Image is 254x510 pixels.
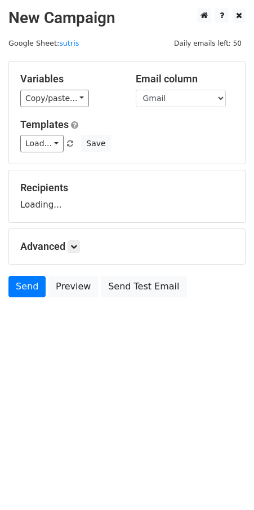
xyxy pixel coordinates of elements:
a: sutris [59,39,79,47]
a: Load... [20,135,64,152]
small: Google Sheet: [8,39,79,47]
button: Save [81,135,110,152]
div: Loading... [20,182,234,211]
span: Daily emails left: 50 [170,37,246,50]
h2: New Campaign [8,8,246,28]
h5: Advanced [20,240,234,253]
h5: Email column [136,73,234,85]
a: Send [8,276,46,297]
h5: Recipients [20,182,234,194]
a: Templates [20,118,69,130]
a: Preview [48,276,98,297]
a: Copy/paste... [20,90,89,107]
h5: Variables [20,73,119,85]
a: Send Test Email [101,276,186,297]
a: Daily emails left: 50 [170,39,246,47]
